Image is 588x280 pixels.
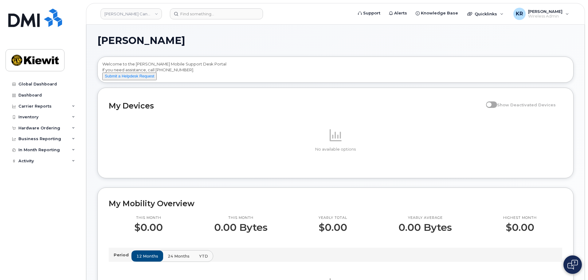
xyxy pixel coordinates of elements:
p: $0.00 [134,222,163,233]
p: Yearly total [319,215,347,220]
p: Period [114,252,131,258]
img: Open chat [567,260,578,270]
p: Highest month [503,215,537,220]
span: Show Deactivated Devices [497,102,556,107]
p: This month [214,215,268,220]
p: Yearly average [398,215,452,220]
p: 0.00 Bytes [214,222,268,233]
h2: My Devices [109,101,483,110]
p: $0.00 [503,222,537,233]
p: 0.00 Bytes [398,222,452,233]
a: Submit a Helpdesk Request [102,73,157,78]
button: Submit a Helpdesk Request [102,73,157,80]
p: $0.00 [319,222,347,233]
p: No available options [109,147,562,152]
span: 24 months [168,253,190,259]
input: Show Deactivated Devices [486,99,491,104]
span: [PERSON_NAME] [97,36,185,45]
h2: My Mobility Overview [109,199,562,208]
p: This month [134,215,163,220]
span: YTD [199,253,208,259]
div: Welcome to the [PERSON_NAME] Mobile Support Desk Portal If you need assistance, call [PHONE_NUMBER]. [102,61,569,80]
